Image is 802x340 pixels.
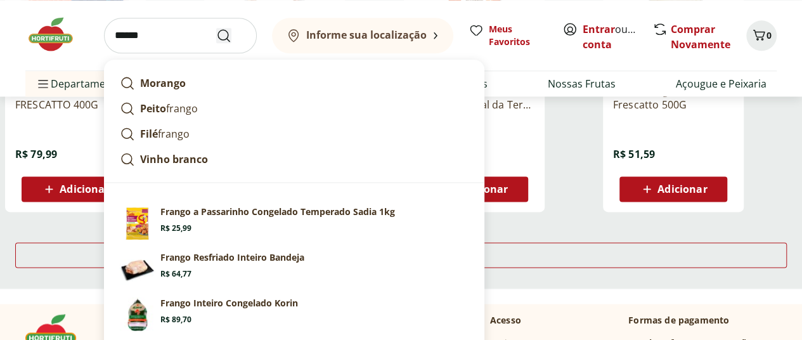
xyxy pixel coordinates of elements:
img: Principal [120,297,155,332]
button: Adicionar [619,176,727,202]
p: frango [140,101,198,116]
p: Frango a Passarinho Congelado Temperado Sadia 1kg [160,206,395,218]
a: Nossas Frutas [548,76,616,91]
span: R$ 89,70 [160,315,191,325]
a: PrincipalFrango a Passarinho Congelado Temperado Sadia 1kgR$ 25,99 [115,200,474,246]
a: FILE DE SALMAO FRESCATTO 400G [15,84,136,112]
b: Informe sua localização [306,28,427,42]
span: R$ 51,59 [613,147,655,161]
a: Carregar mais produtos [15,242,787,273]
input: search [104,18,257,53]
span: R$ 25,99 [160,223,191,233]
span: 0 [766,29,772,41]
a: Vinho branco [115,147,474,172]
a: Peitofrango [115,96,474,121]
img: Principal [120,251,155,287]
a: Meus Favoritos [469,23,547,48]
a: Criar conta [583,22,652,51]
a: PrincipalFrango Resfriado Inteiro BandejaR$ 64,77 [115,246,474,292]
a: Filé De Linguado Frescatto 500G [613,84,734,112]
strong: Vinho branco [140,152,208,166]
button: Adicionar [22,176,129,202]
span: Departamentos [36,69,127,99]
img: Hortifruti [25,15,89,53]
strong: Filé [140,127,158,141]
span: R$ 79,99 [15,147,57,161]
p: Frango Resfriado Inteiro Bandeja [160,251,304,264]
a: Filéfrango [115,121,474,147]
p: frango [140,126,190,141]
span: Meus Favoritos [489,23,547,48]
a: PrincipalFrango Inteiro Congelado KorinR$ 89,70 [115,292,474,337]
span: Adicionar [657,184,707,194]
button: Submit Search [216,28,247,43]
strong: Peito [140,101,166,115]
p: Acesso [490,314,521,327]
a: Entrar [583,22,615,36]
a: Comprar Novamente [671,22,730,51]
button: Carrinho [746,20,777,51]
button: Informe sua localização [272,18,453,53]
a: Morango [115,70,474,96]
p: Frango Inteiro Congelado Korin [160,297,298,310]
strong: Morango [140,76,186,90]
a: Açougue e Peixaria [676,76,766,91]
span: R$ 64,77 [160,269,191,279]
span: ou [583,22,639,52]
p: Formas de pagamento [628,314,777,327]
button: Menu [36,69,51,99]
img: Principal [120,206,155,241]
span: Adicionar [60,184,109,194]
